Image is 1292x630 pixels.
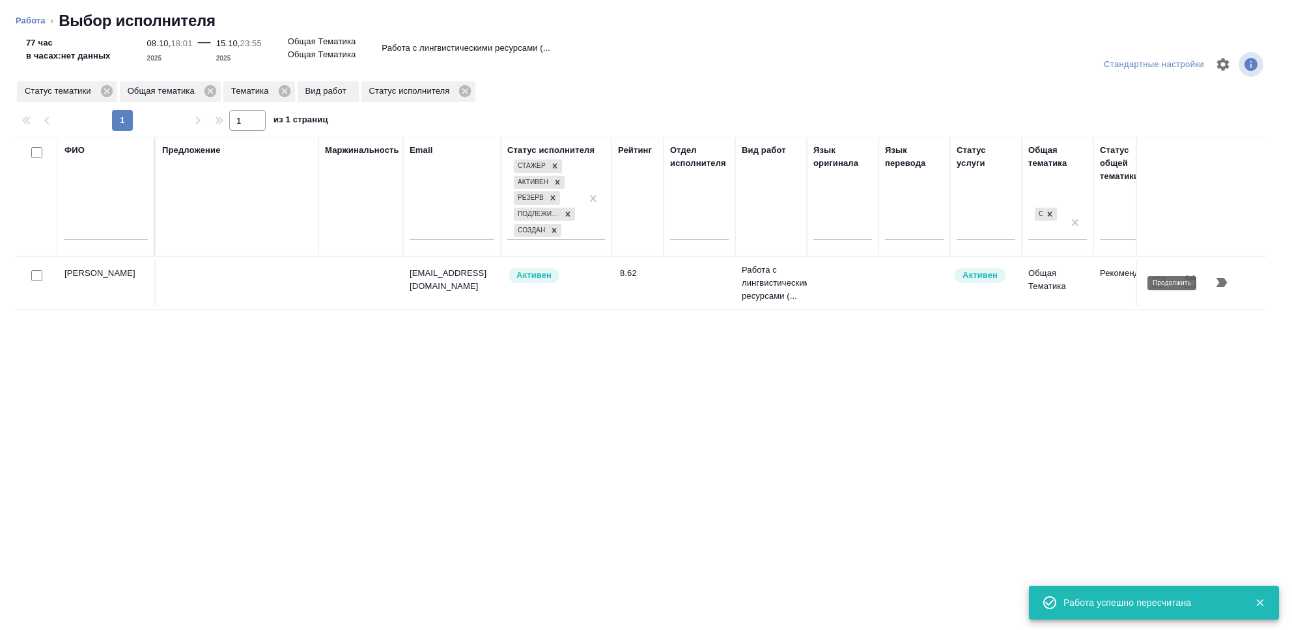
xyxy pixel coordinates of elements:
[516,269,552,282] p: Активен
[1093,260,1165,306] td: Рекомендован
[513,223,563,239] div: Стажер, Активен, Резерв, Подлежит внедрению, Создан
[513,174,566,191] div: Стажер, Активен, Резерв, Подлежит внедрению, Создан
[17,81,117,102] div: Статус тематики
[513,158,563,174] div: Стажер, Активен, Резерв, Подлежит внедрению, Создан
[1033,206,1058,223] div: Общая Тематика
[231,85,274,98] p: Тематика
[1239,52,1266,77] span: Посмотреть информацию
[957,144,1015,170] div: Статус услуги
[1246,597,1273,609] button: Закрыть
[514,159,548,173] div: Стажер
[31,270,42,281] input: Выбери исполнителей, чтобы отправить приглашение на работу
[25,85,96,98] p: Статус тематики
[513,206,576,223] div: Стажер, Активен, Резерв, Подлежит внедрению, Создан
[514,224,547,238] div: Создан
[514,208,561,221] div: Подлежит внедрению
[51,14,53,27] li: ‹
[670,144,729,170] div: Отдел исполнителя
[382,42,550,55] p: Работа с лингвистическими ресурсами (...
[240,38,262,48] p: 23:55
[223,81,295,102] div: Тематика
[16,10,1276,31] nav: breadcrumb
[1063,596,1235,609] div: Работа успешно пересчитана
[128,85,199,98] p: Общая тематика
[1175,267,1206,298] button: Открыть календарь загрузки
[369,85,455,98] p: Статус исполнителя
[198,31,211,65] div: —
[620,267,657,280] div: 8.62
[171,38,192,48] p: 18:01
[813,144,872,170] div: Язык оригинала
[962,269,998,282] p: Активен
[16,16,46,25] a: Работа
[742,264,800,303] p: Работа с лингвистическими ресурсами (...
[1022,260,1093,306] td: Общая Тематика
[514,191,546,205] div: Резерв
[513,190,561,206] div: Стажер, Активен, Резерв, Подлежит внедрению, Создан
[742,144,786,157] div: Вид работ
[1100,144,1159,183] div: Статус общей тематики
[1207,49,1239,80] span: Настроить таблицу
[288,35,356,48] p: Общая Тематика
[1028,144,1087,170] div: Общая тематика
[120,81,221,102] div: Общая тематика
[26,36,111,49] p: 77 час
[885,144,944,170] div: Язык перевода
[274,112,328,131] span: из 1 страниц
[1035,208,1043,221] div: Общая Тематика
[410,144,432,157] div: Email
[325,144,399,157] div: Маржинальность
[361,81,476,102] div: Статус исполнителя
[507,144,595,157] div: Статус исполнителя
[507,267,605,284] div: Рядовой исполнитель: назначай с учетом рейтинга
[514,176,550,189] div: Активен
[618,144,652,157] div: Рейтинг
[305,85,351,98] p: Вид работ
[216,38,240,48] p: 15.10,
[64,144,85,157] div: ФИО
[147,38,171,48] p: 08.10,
[1144,267,1175,298] button: Отправить предложение о работе
[162,144,221,157] div: Предложение
[58,260,156,306] td: [PERSON_NAME]
[1101,55,1207,75] div: split button
[410,267,494,293] p: [EMAIL_ADDRESS][DOMAIN_NAME]
[59,10,216,31] h2: Выбор исполнителя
